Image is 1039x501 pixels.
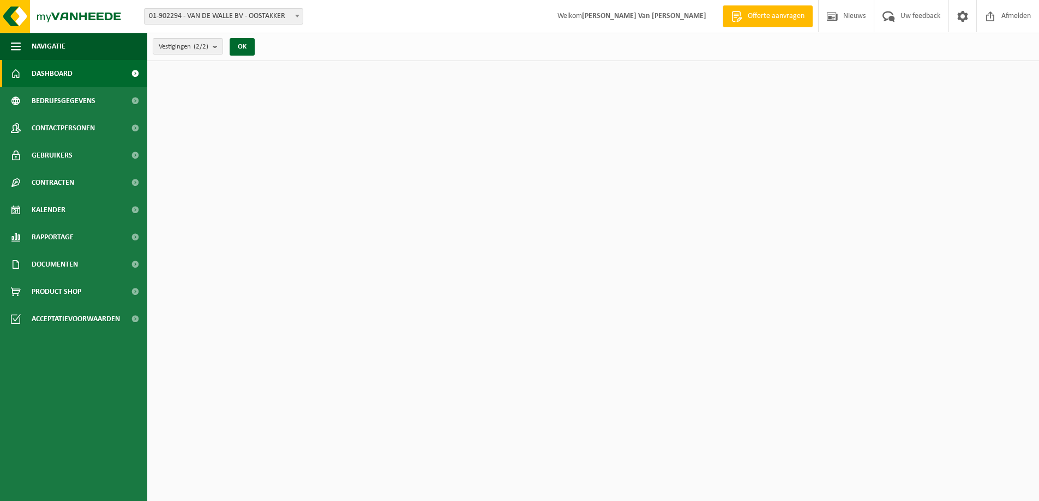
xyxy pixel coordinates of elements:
span: Contactpersonen [32,114,95,142]
span: Rapportage [32,224,74,251]
span: Documenten [32,251,78,278]
a: Offerte aanvragen [723,5,813,27]
span: Navigatie [32,33,65,60]
button: OK [230,38,255,56]
span: Kalender [32,196,65,224]
span: Bedrijfsgegevens [32,87,95,114]
span: Product Shop [32,278,81,305]
span: Acceptatievoorwaarden [32,305,120,333]
span: 01-902294 - VAN DE WALLE BV - OOSTAKKER [144,8,303,25]
strong: [PERSON_NAME] Van [PERSON_NAME] [582,12,706,20]
span: Gebruikers [32,142,73,169]
span: Vestigingen [159,39,208,55]
span: Contracten [32,169,74,196]
button: Vestigingen(2/2) [153,38,223,55]
count: (2/2) [194,43,208,50]
span: Dashboard [32,60,73,87]
span: Offerte aanvragen [745,11,807,22]
span: 01-902294 - VAN DE WALLE BV - OOSTAKKER [145,9,303,24]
